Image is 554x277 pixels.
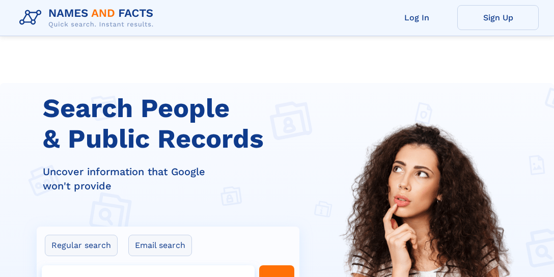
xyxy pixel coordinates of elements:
img: Logo Names and Facts [15,4,162,32]
div: Uncover information that Google won't provide [43,164,306,193]
h1: Search People & Public Records [43,93,306,154]
a: Sign Up [457,5,539,30]
label: Email search [128,235,192,256]
a: Log In [376,5,457,30]
label: Regular search [45,235,118,256]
